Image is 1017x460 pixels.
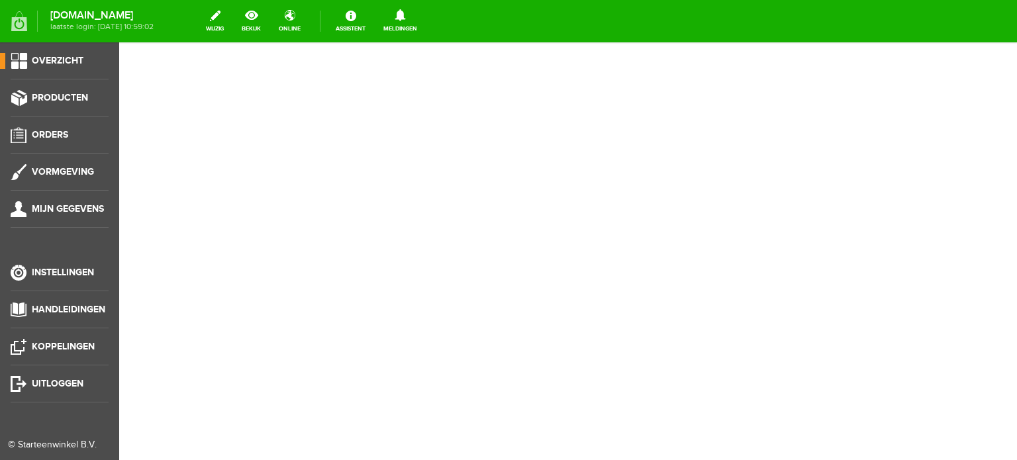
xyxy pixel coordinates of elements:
[32,166,94,177] span: Vormgeving
[32,203,104,214] span: Mijn gegevens
[271,7,309,36] a: online
[50,23,154,30] span: laatste login: [DATE] 10:59:02
[32,267,94,278] span: Instellingen
[32,92,88,103] span: Producten
[50,12,154,19] strong: [DOMAIN_NAME]
[234,7,269,36] a: bekijk
[32,341,95,352] span: Koppelingen
[32,129,68,140] span: Orders
[198,7,232,36] a: wijzig
[8,438,101,452] div: © Starteenwinkel B.V.
[32,304,105,315] span: Handleidingen
[375,7,425,36] a: Meldingen
[32,55,83,66] span: Overzicht
[328,7,373,36] a: Assistent
[32,378,83,389] span: Uitloggen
